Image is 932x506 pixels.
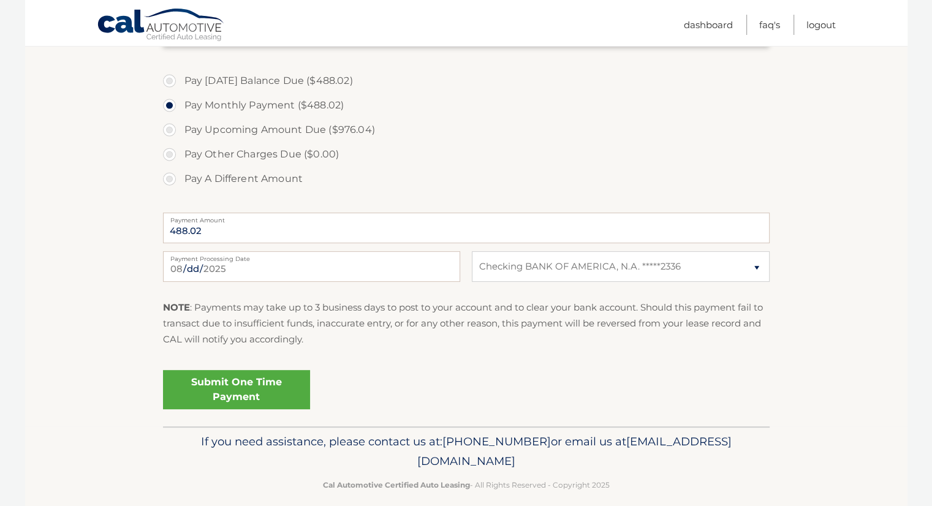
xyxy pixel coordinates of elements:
[163,93,770,118] label: Pay Monthly Payment ($488.02)
[323,480,470,489] strong: Cal Automotive Certified Auto Leasing
[163,370,310,409] a: Submit One Time Payment
[163,142,770,167] label: Pay Other Charges Due ($0.00)
[806,15,836,35] a: Logout
[163,300,770,348] p: : Payments may take up to 3 business days to post to your account and to clear your bank account....
[759,15,780,35] a: FAQ's
[163,213,770,222] label: Payment Amount
[171,478,762,491] p: - All Rights Reserved - Copyright 2025
[163,118,770,142] label: Pay Upcoming Amount Due ($976.04)
[163,69,770,93] label: Pay [DATE] Balance Due ($488.02)
[163,251,460,282] input: Payment Date
[171,432,762,471] p: If you need assistance, please contact us at: or email us at
[163,213,770,243] input: Payment Amount
[163,301,190,313] strong: NOTE
[417,434,732,468] span: [EMAIL_ADDRESS][DOMAIN_NAME]
[97,8,225,43] a: Cal Automotive
[163,251,460,261] label: Payment Processing Date
[442,434,551,448] span: [PHONE_NUMBER]
[684,15,733,35] a: Dashboard
[163,167,770,191] label: Pay A Different Amount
